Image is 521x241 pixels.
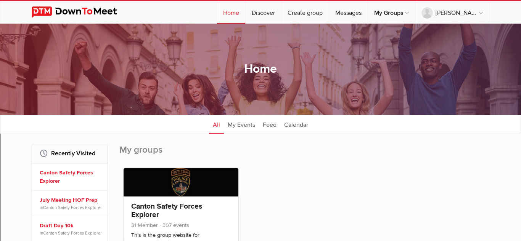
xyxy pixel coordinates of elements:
[40,222,102,230] a: Draft Day 10k
[40,196,102,204] a: July Meeting HOF Prep
[40,230,102,236] span: in
[415,1,489,24] a: [PERSON_NAME]
[259,115,280,134] a: Feed
[329,1,368,24] a: Messages
[40,169,102,185] a: Canton Safety Forces Explorer
[119,144,489,164] h2: My groups
[43,230,102,236] a: Canton Safety Forces Explorer
[40,144,100,163] h2: Recently Visited
[224,115,259,134] a: My Events
[244,61,277,77] h1: Home
[159,222,189,228] span: 307 events
[281,1,329,24] a: Create group
[43,205,102,210] a: Canton Safety Forces Explorer
[131,202,202,219] a: Canton Safety Forces Explorer
[246,1,281,24] a: Discover
[209,115,224,134] a: All
[131,222,158,228] span: 31 Member
[32,6,129,18] img: DownToMeet
[217,1,245,24] a: Home
[368,1,415,24] a: My Groups
[40,204,102,211] span: in
[280,115,312,134] a: Calendar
